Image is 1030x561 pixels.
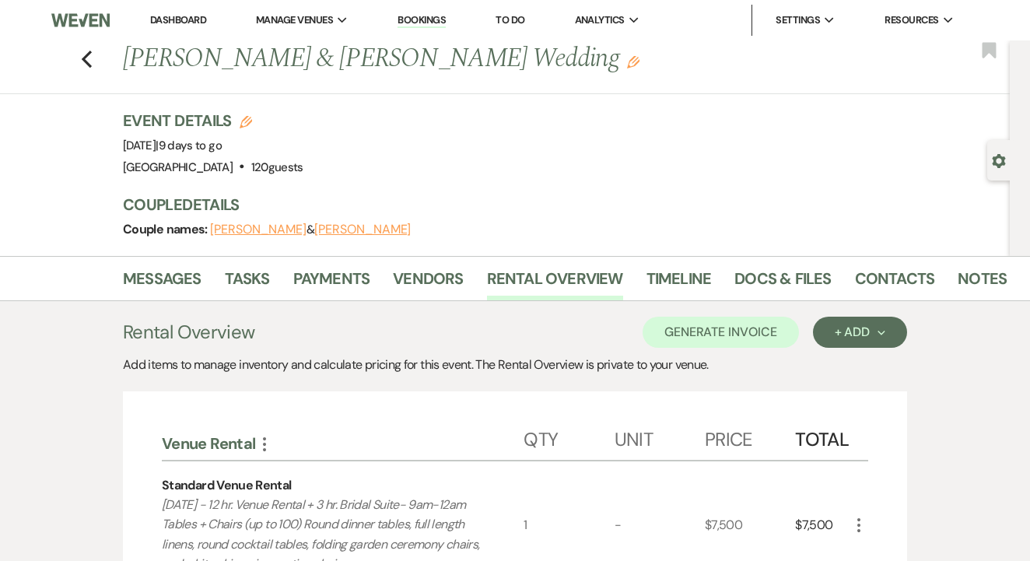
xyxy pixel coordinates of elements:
a: Notes [958,266,1007,300]
span: & [210,222,411,237]
span: [GEOGRAPHIC_DATA] [123,160,233,175]
button: + Add [813,317,907,348]
button: [PERSON_NAME] [210,223,307,236]
a: Vendors [393,266,463,300]
div: Venue Rental [162,433,524,454]
a: Docs & Files [734,266,831,300]
a: Rental Overview [487,266,623,300]
a: Messages [123,266,201,300]
img: Weven Logo [51,4,110,37]
div: Total [795,413,850,460]
a: Payments [293,266,370,300]
button: Edit [627,54,639,68]
a: Dashboard [150,13,206,26]
div: Unit [615,413,705,460]
span: 120 guests [251,160,303,175]
h3: Rental Overview [123,318,254,346]
h3: Couple Details [123,194,994,216]
a: Timeline [646,266,712,300]
span: Analytics [575,12,625,28]
h3: Event Details [123,110,303,131]
span: | [156,138,222,153]
button: Generate Invoice [643,317,799,348]
a: Bookings [398,13,446,28]
a: Contacts [855,266,935,300]
div: Price [705,413,795,460]
div: Add items to manage inventory and calculate pricing for this event. The Rental Overview is privat... [123,356,907,374]
span: [DATE] [123,138,222,153]
span: Settings [776,12,820,28]
button: [PERSON_NAME] [314,223,411,236]
h1: [PERSON_NAME] & [PERSON_NAME] Wedding [123,40,820,78]
span: Couple names: [123,221,210,237]
div: + Add [835,326,885,338]
span: 9 days to go [159,138,222,153]
div: Standard Venue Rental [162,476,292,495]
button: Open lead details [992,153,1006,167]
div: Qty [524,413,614,460]
span: Manage Venues [256,12,333,28]
a: Tasks [225,266,270,300]
a: To Do [496,13,524,26]
span: Resources [885,12,938,28]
